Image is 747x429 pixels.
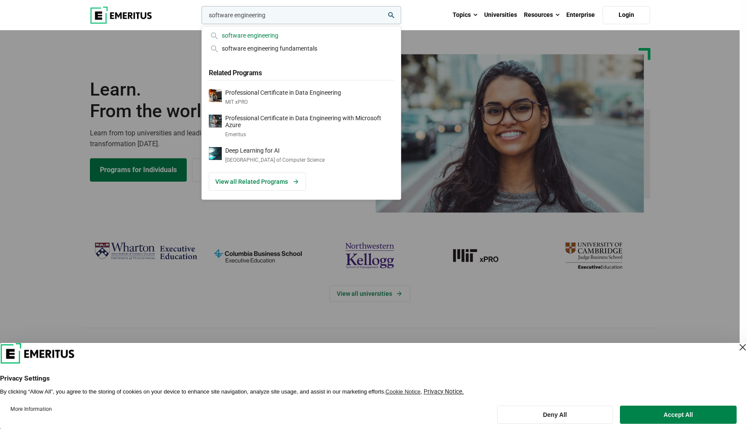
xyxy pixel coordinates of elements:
[209,147,394,164] a: Deep Learning for AI[GEOGRAPHIC_DATA] of Computer Science
[209,44,394,53] div: software engineering fundamentals
[225,157,325,164] p: [GEOGRAPHIC_DATA] of Computer Science
[209,115,222,128] img: Professional Certificate in Data Engineering with Microsoft Azure
[225,147,325,154] p: Deep Learning for AI
[209,147,222,160] img: Deep Learning for AI
[209,64,394,80] h5: Related Programs
[225,89,341,96] p: Professional Certificate in Data Engineering
[209,173,306,191] a: View all Related Programs
[209,89,394,106] a: Professional Certificate in Data EngineeringMIT xPRO
[201,6,401,24] input: woocommerce-product-search-field-0
[603,6,650,24] a: Login
[209,89,222,102] img: Professional Certificate in Data Engineering
[225,99,341,106] p: MIT xPRO
[225,115,394,129] p: Professional Certificate in Data Engineering with Microsoft Azure
[225,131,394,138] p: Emeritus
[209,115,394,138] a: Professional Certificate in Data Engineering with Microsoft AzureEmeritus
[209,31,394,40] div: software engineering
